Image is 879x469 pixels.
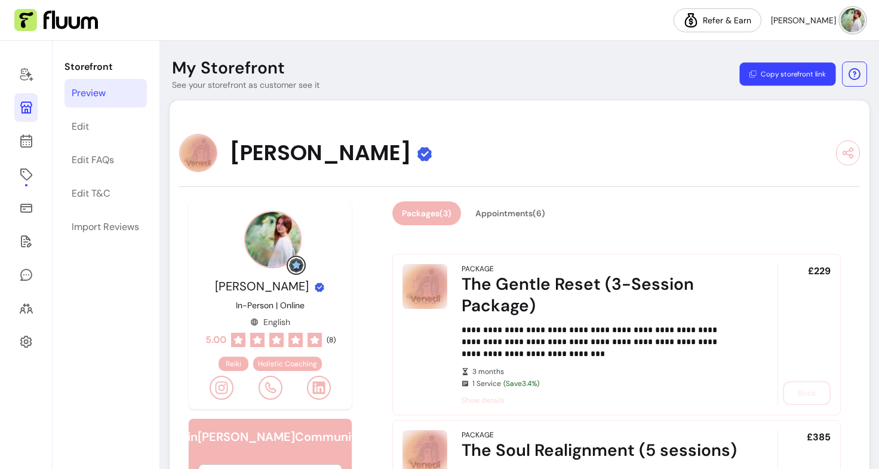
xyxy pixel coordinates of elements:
[503,379,539,388] span: (Save 3.4 %)
[14,260,38,289] a: My Messages
[14,9,98,32] img: Fluum Logo
[14,294,38,323] a: Clients
[72,153,114,167] div: Edit FAQs
[14,194,38,222] a: Sales
[674,8,761,32] a: Refer & Earn
[205,333,226,347] span: 5.00
[466,201,555,225] button: Appointments(6)
[172,79,319,91] p: See your storefront as customer see it
[462,440,744,461] div: The Soul Realignment (5 sessions)
[771,14,836,26] span: [PERSON_NAME]
[64,112,147,141] a: Edit
[72,186,110,201] div: Edit T&C
[739,63,835,86] button: Copy storefront link
[777,264,831,405] div: £229
[472,379,744,388] span: 1 Service
[402,264,447,309] img: The Gentle Reset (3-Session Package)
[289,258,303,272] img: Grow
[14,160,38,189] a: Offerings
[462,264,494,274] div: Package
[172,57,285,79] p: My Storefront
[14,60,38,88] a: Home
[64,146,147,174] a: Edit FAQs
[771,8,865,32] button: avatar[PERSON_NAME]
[72,86,106,100] div: Preview
[64,213,147,241] a: Import Reviews
[258,359,317,369] span: Holistic Coaching
[229,141,411,165] span: [PERSON_NAME]
[64,79,147,108] a: Preview
[14,227,38,256] a: Forms
[72,220,139,234] div: Import Reviews
[244,211,302,268] img: Provider image
[64,179,147,208] a: Edit T&C
[64,60,147,74] p: Storefront
[72,119,89,134] div: Edit
[14,93,38,122] a: Storefront
[392,201,461,225] button: Packages(3)
[236,299,305,311] p: In-Person | Online
[14,127,38,155] a: Calendar
[174,428,367,445] h6: Join [PERSON_NAME] Community!
[14,327,38,356] a: Settings
[327,335,336,345] span: ( 8 )
[462,430,494,440] div: Package
[462,396,744,405] span: Show details
[215,278,309,294] span: [PERSON_NAME]
[226,359,241,369] span: Reiki
[250,316,290,328] div: English
[462,274,744,317] div: The Gentle Reset (3-Session Package)
[179,134,217,172] img: Provider image
[841,8,865,32] img: avatar
[472,367,744,376] span: 3 months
